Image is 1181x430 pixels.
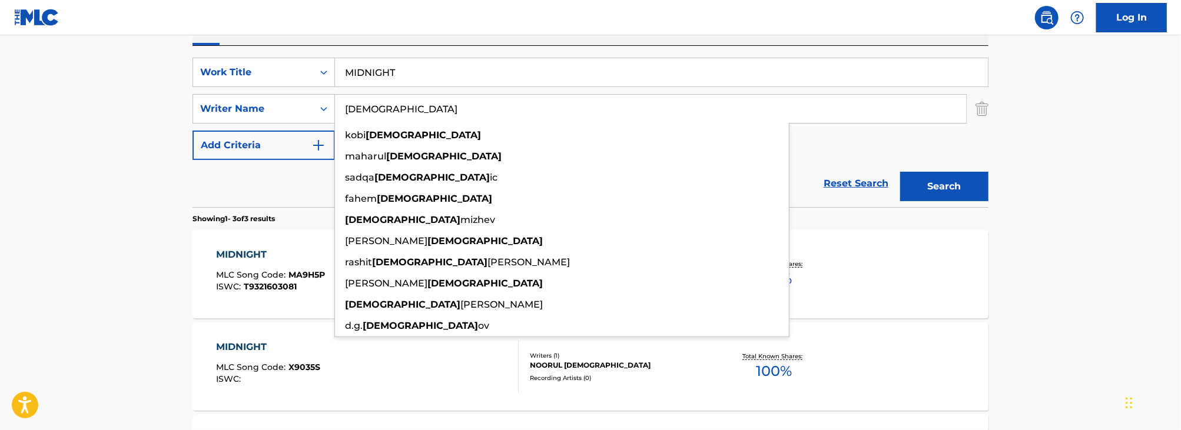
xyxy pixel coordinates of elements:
strong: [DEMOGRAPHIC_DATA] [366,129,481,141]
span: MA9H5P [289,269,326,280]
a: Public Search [1035,6,1059,29]
span: [PERSON_NAME] [345,278,427,289]
span: maharul [345,151,386,162]
strong: [DEMOGRAPHIC_DATA] [377,193,492,204]
div: NOORUL [DEMOGRAPHIC_DATA] [530,360,708,371]
span: MLC Song Code : [217,269,289,280]
span: fahem [345,193,377,204]
iframe: Chat Widget [1122,374,1181,430]
div: MIDNIGHT [217,248,326,262]
span: [PERSON_NAME] [487,256,570,268]
span: d.g. [345,320,363,331]
span: MLC Song Code : [217,362,289,372]
button: Add Criteria [193,131,335,160]
strong: [DEMOGRAPHIC_DATA] [345,214,460,225]
div: Writers ( 1 ) [530,351,708,360]
strong: [DEMOGRAPHIC_DATA] [427,235,543,246]
div: Writer Name [200,102,306,116]
a: MIDNIGHTMLC Song Code:MA9H5PISWC:T9321603081Writers (5)[PERSON_NAME] [PERSON_NAME], [PERSON_NAME]... [193,230,988,318]
form: Search Form [193,58,988,207]
span: 100 % [756,361,792,382]
span: X9035S [289,362,321,372]
span: T9321603081 [244,281,297,292]
span: ic [490,172,497,183]
div: MIDNIGHT [217,340,321,354]
span: ov [478,320,489,331]
div: Drag [1126,385,1133,421]
p: Showing 1 - 3 of 3 results [193,214,275,224]
span: [PERSON_NAME] [460,299,543,310]
img: Delete Criterion [976,94,988,124]
img: search [1040,11,1054,25]
p: Total Known Shares: [742,352,805,361]
span: rashit [345,256,372,268]
span: ISWC : [217,374,244,384]
img: 9d2ae6d4665cec9f34b9.svg [311,138,326,152]
div: Work Title [200,65,306,79]
div: Recording Artists ( 0 ) [530,374,708,382]
img: MLC Logo [14,9,59,26]
a: Log In [1096,3,1167,32]
strong: [DEMOGRAPHIC_DATA] [386,151,502,162]
strong: [DEMOGRAPHIC_DATA] [372,256,487,268]
button: Search [900,172,988,201]
a: MIDNIGHTMLC Song Code:X9035SISWC:Writers (1)NOORUL [DEMOGRAPHIC_DATA]Recording Artists (0)Total K... [193,322,988,411]
img: help [1070,11,1084,25]
div: Help [1066,6,1089,29]
strong: [DEMOGRAPHIC_DATA] [363,320,478,331]
span: sadqa [345,172,374,183]
a: Reset Search [818,171,894,196]
strong: [DEMOGRAPHIC_DATA] [374,172,490,183]
span: ISWC : [217,281,244,292]
span: [PERSON_NAME] [345,235,427,246]
span: kobi [345,129,366,141]
strong: [DEMOGRAPHIC_DATA] [427,278,543,289]
span: mizhev [460,214,495,225]
strong: [DEMOGRAPHIC_DATA] [345,299,460,310]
